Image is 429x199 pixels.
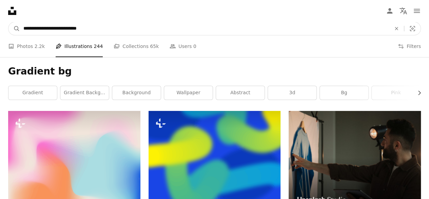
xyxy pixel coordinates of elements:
[8,161,140,167] a: Colorful, abstract gradient of various blended hues.
[8,65,421,78] h1: Gradient bg
[383,4,396,18] a: Log in / Sign up
[164,86,213,100] a: wallpaper
[410,4,424,18] button: Menu
[8,22,20,35] button: Search Unsplash
[150,43,159,50] span: 65k
[60,86,109,100] a: gradient background
[8,7,16,15] a: Home — Unsplash
[170,35,196,57] a: Users 0
[268,86,316,100] a: 3d
[193,43,196,50] span: 0
[149,152,281,158] a: Abstract shapes with yellow and blue gradients.
[389,22,404,35] button: Clear
[8,35,45,57] a: Photos 2.2k
[396,4,410,18] button: Language
[112,86,161,100] a: background
[398,35,421,57] button: Filters
[114,35,159,57] a: Collections 65k
[216,86,265,100] a: abstract
[372,86,420,100] a: pink
[404,22,421,35] button: Visual search
[8,86,57,100] a: gradient
[320,86,368,100] a: bg
[413,86,421,100] button: scroll list to the right
[35,43,45,50] span: 2.2k
[8,22,421,35] form: Find visuals sitewide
